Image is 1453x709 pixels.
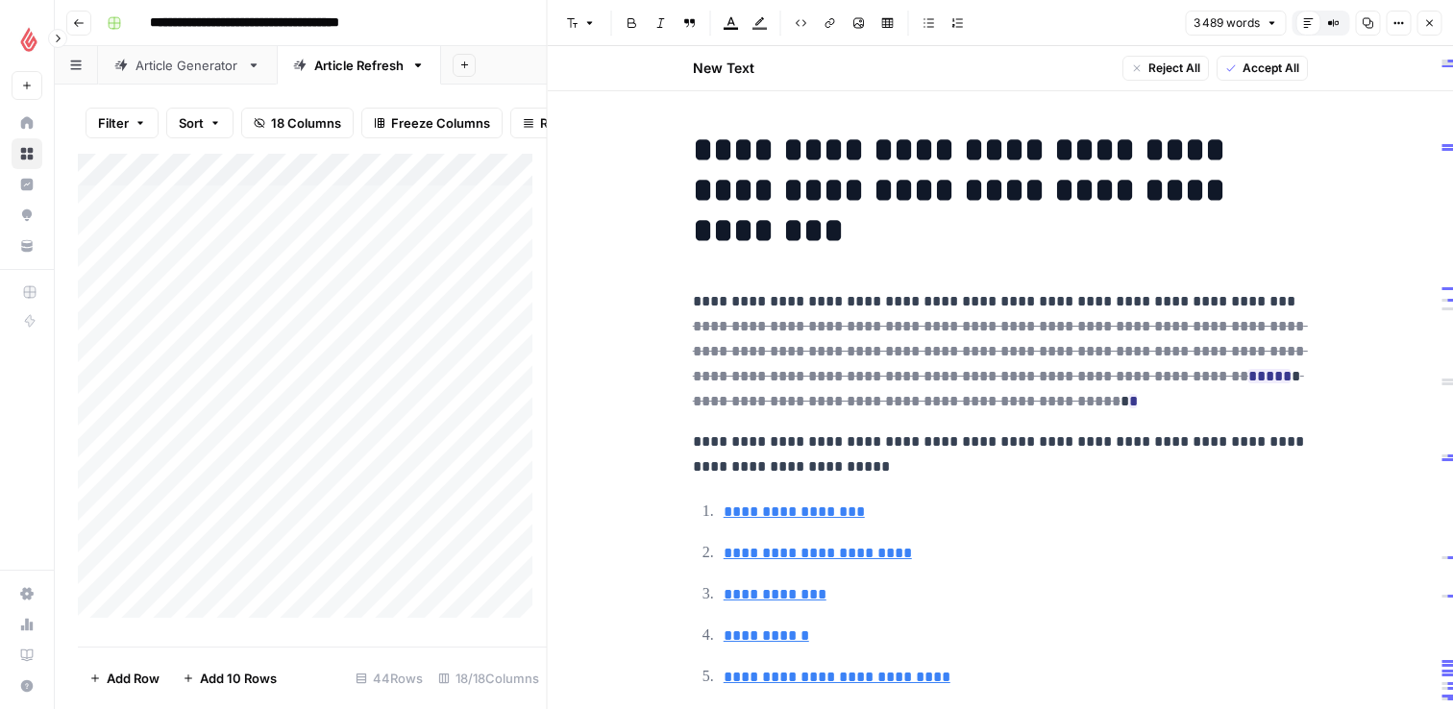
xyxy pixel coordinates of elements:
div: 18/18 Columns [431,663,547,694]
div: 44 Rows [348,663,431,694]
button: Workspace: Lightspeed [12,15,42,63]
a: Settings [12,578,42,609]
button: Filter [86,108,159,138]
a: Home [12,108,42,138]
h2: New Text [693,59,754,78]
div: Article Generator [135,56,239,75]
div: Article Refresh [314,56,404,75]
a: Your Data [12,231,42,261]
button: Sort [166,108,234,138]
a: Usage [12,609,42,640]
span: Add 10 Rows [200,669,277,688]
button: 3 489 words [1185,11,1286,36]
span: 3 489 words [1194,14,1260,32]
a: Learning Hub [12,640,42,671]
button: Add Row [78,663,171,694]
button: Add 10 Rows [171,663,288,694]
button: 18 Columns [241,108,354,138]
span: Reject All [1148,60,1200,77]
span: 18 Columns [271,113,341,133]
span: Accept All [1243,60,1299,77]
button: Freeze Columns [361,108,503,138]
a: Article Generator [98,46,277,85]
button: Reject All [1122,56,1209,81]
a: Insights [12,169,42,200]
button: Row Height [510,108,622,138]
span: Freeze Columns [391,113,490,133]
span: Sort [179,113,204,133]
button: Help + Support [12,671,42,701]
a: Browse [12,138,42,169]
a: Article Refresh [277,46,441,85]
span: Add Row [107,669,160,688]
a: Opportunities [12,200,42,231]
img: Lightspeed Logo [12,22,46,57]
button: Accept All [1217,56,1308,81]
span: Filter [98,113,129,133]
